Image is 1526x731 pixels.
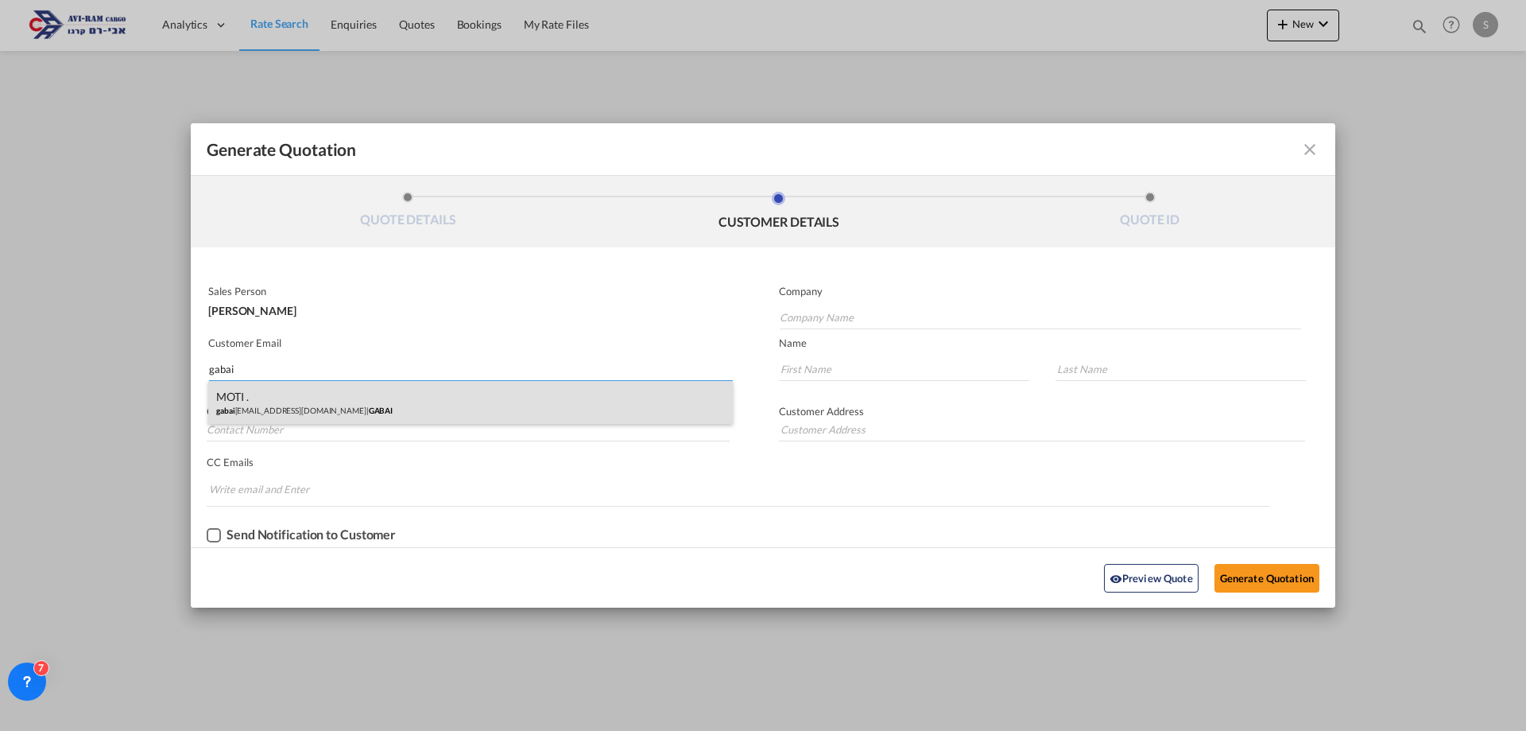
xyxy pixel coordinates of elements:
p: Name [779,336,1335,349]
md-checkbox: Checkbox No Ink [207,527,396,543]
p: Sales Person [208,285,730,297]
p: Customer Email [208,336,733,349]
span: Customer Address [779,405,864,418]
input: Search by Customer Name/Email Id/Company [209,357,733,381]
md-icon: icon-eye [1110,573,1122,585]
li: QUOTE ID [964,192,1335,235]
div: Send Notification to Customer [227,527,396,542]
span: Generate Quotation [207,139,356,160]
input: First Name [779,357,1029,381]
input: Last Name [1055,357,1306,381]
div: [PERSON_NAME] [208,297,730,317]
input: Company Name [780,305,1301,329]
button: Generate Quotation [1214,564,1319,593]
li: CUSTOMER DETAILS [594,192,965,235]
input: Chips input. [209,476,328,502]
p: CC Emails [207,456,1269,469]
button: icon-eyePreview Quote [1104,564,1199,593]
p: Company [779,285,1301,297]
input: Customer Address [779,418,1305,441]
md-chips-wrap: Chips container. Enter the text area, then type text, and press enter to add a chip. [207,475,1269,506]
input: Contact Number [207,418,730,441]
md-dialog: Generate QuotationQUOTE ... [191,123,1335,608]
li: QUOTE DETAILS [223,192,594,235]
p: Contact [207,405,730,418]
md-icon: icon-close fg-AAA8AD cursor m-0 [1300,140,1319,159]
